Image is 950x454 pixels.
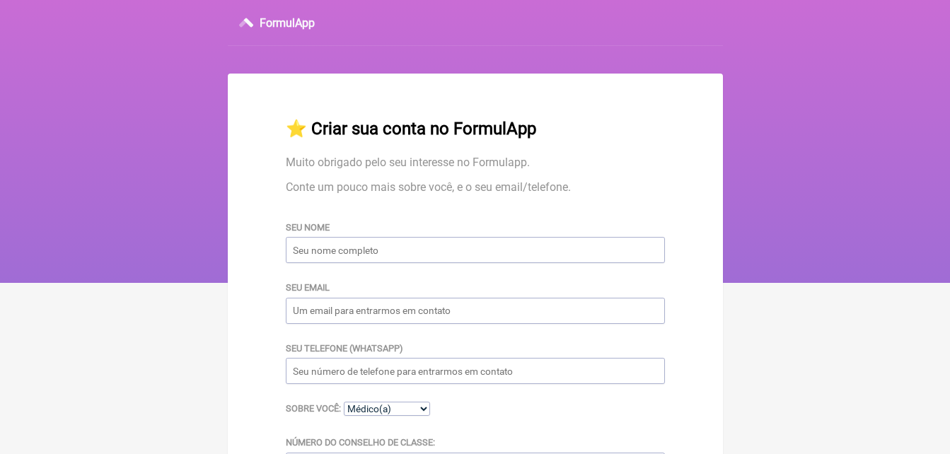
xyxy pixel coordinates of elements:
[286,237,665,263] input: Seu nome completo
[286,343,402,354] label: Seu telefone (WhatsApp)
[286,437,435,448] label: Número do Conselho de Classe:
[286,180,665,194] p: Conte um pouco mais sobre você, e o seu email/telefone.
[286,282,330,293] label: Seu email
[286,222,330,233] label: Seu nome
[286,156,665,169] p: Muito obrigado pelo seu interesse no Formulapp.
[286,119,665,139] h2: ⭐️ Criar sua conta no FormulApp
[260,16,315,30] h3: FormulApp
[286,358,665,384] input: Seu número de telefone para entrarmos em contato
[286,298,665,324] input: Um email para entrarmos em contato
[286,403,341,414] label: Sobre você:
